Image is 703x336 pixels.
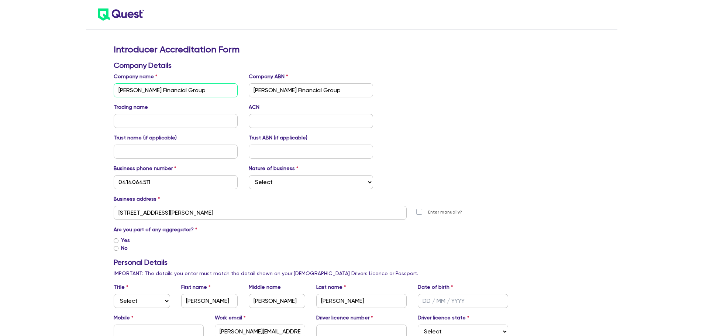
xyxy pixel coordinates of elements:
label: Nature of business [249,164,299,172]
label: Are you part of any aggregator? [114,226,197,233]
input: DD / MM / YYYY [418,294,508,308]
label: Trading name [114,103,148,111]
label: Trust ABN (if applicable) [249,134,307,142]
label: Date of birth [418,283,453,291]
label: Business address [114,195,160,203]
h3: Company Details [114,61,509,70]
label: Mobile [114,314,134,322]
label: ACN [249,103,259,111]
label: No [121,244,128,252]
label: Driver licence number [316,314,373,322]
h3: Personal Details [114,258,509,267]
label: Last name [316,283,346,291]
img: quest-logo [98,8,144,21]
label: Yes [121,236,130,244]
label: Company ABN [249,73,288,80]
label: Enter manually? [428,209,462,216]
label: Business phone number [114,164,176,172]
label: Company name [114,73,158,80]
h2: Introducer Accreditation Form [114,44,509,55]
label: Title [114,283,128,291]
p: IMPORTANT: The details you enter must match the detail shown on your [DEMOGRAPHIC_DATA] Drivers L... [114,270,509,277]
label: Work email [215,314,246,322]
label: Middle name [249,283,281,291]
label: Trust name (if applicable) [114,134,177,142]
label: Driver licence state [418,314,469,322]
label: First name [181,283,211,291]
